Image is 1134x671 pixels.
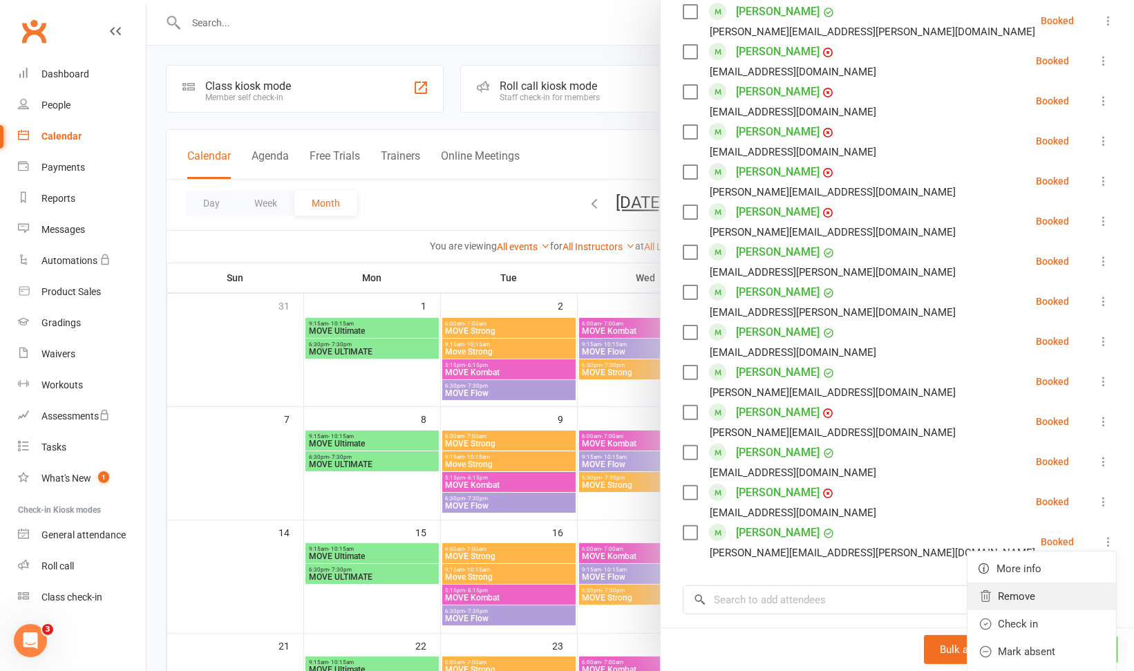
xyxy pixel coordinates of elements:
div: Messages [41,224,85,235]
div: [PERSON_NAME][EMAIL_ADDRESS][DOMAIN_NAME] [710,384,956,401]
div: What's New [41,473,91,484]
div: Booked [1036,296,1069,306]
a: [PERSON_NAME] [736,482,820,504]
a: Assessments [18,401,146,432]
iframe: Intercom live chat [14,624,47,657]
a: General attendance kiosk mode [18,520,146,551]
div: Assessments [41,410,110,422]
div: Roll call [41,560,74,571]
a: Workouts [18,370,146,401]
div: Booked [1036,136,1069,146]
a: Tasks [18,432,146,463]
a: [PERSON_NAME] [736,241,820,263]
div: [EMAIL_ADDRESS][DOMAIN_NAME] [710,504,876,522]
a: [PERSON_NAME] [736,161,820,183]
a: Automations [18,245,146,276]
a: [PERSON_NAME] [736,361,820,384]
div: General attendance [41,529,126,540]
a: Mark absent [967,638,1116,665]
div: Dashboard [41,68,89,79]
div: Booked [1036,256,1069,266]
div: Waivers [41,348,75,359]
a: Calendar [18,121,146,152]
div: Gradings [41,317,81,328]
input: Search to add attendees [683,585,1112,614]
div: [EMAIL_ADDRESS][DOMAIN_NAME] [710,63,876,81]
div: [PERSON_NAME][EMAIL_ADDRESS][DOMAIN_NAME] [710,183,956,201]
div: Tasks [41,442,66,453]
a: [PERSON_NAME] [736,1,820,23]
div: Booked [1036,216,1069,226]
div: Calendar [41,131,82,142]
a: [PERSON_NAME] [736,81,820,103]
div: People [41,100,70,111]
a: Gradings [18,308,146,339]
div: Booked [1036,417,1069,426]
div: Booked [1036,497,1069,507]
div: [PERSON_NAME][EMAIL_ADDRESS][DOMAIN_NAME] [710,223,956,241]
div: [EMAIL_ADDRESS][DOMAIN_NAME] [710,143,876,161]
a: [PERSON_NAME] [736,401,820,424]
div: Automations [41,255,97,266]
div: [EMAIL_ADDRESS][DOMAIN_NAME] [710,343,876,361]
div: [EMAIL_ADDRESS][PERSON_NAME][DOMAIN_NAME] [710,263,956,281]
a: Dashboard [18,59,146,90]
div: Booked [1041,537,1074,547]
a: [PERSON_NAME] [736,321,820,343]
div: Payments [41,162,85,173]
a: More info [967,555,1116,583]
div: [PERSON_NAME][EMAIL_ADDRESS][PERSON_NAME][DOMAIN_NAME] [710,23,1035,41]
div: Booked [1036,457,1069,466]
a: Remove [967,583,1116,610]
a: [PERSON_NAME] [736,281,820,303]
a: People [18,90,146,121]
a: [PERSON_NAME] [736,41,820,63]
a: Roll call [18,551,146,582]
a: Class kiosk mode [18,582,146,613]
div: Booked [1036,56,1069,66]
a: [PERSON_NAME] [736,121,820,143]
a: Messages [18,214,146,245]
div: Booked [1041,16,1074,26]
span: 3 [42,624,53,635]
a: [PERSON_NAME] [736,522,820,544]
div: Booked [1036,96,1069,106]
a: Check in [967,610,1116,638]
a: Payments [18,152,146,183]
a: What's New1 [18,463,146,494]
div: Workouts [41,379,83,390]
div: Product Sales [41,286,101,297]
a: Clubworx [17,14,51,48]
div: Reports [41,193,75,204]
a: Waivers [18,339,146,370]
div: [PERSON_NAME][EMAIL_ADDRESS][PERSON_NAME][DOMAIN_NAME] [710,544,1035,562]
a: [PERSON_NAME] [736,201,820,223]
a: [PERSON_NAME] [736,442,820,464]
span: 1 [98,471,109,483]
div: Booked [1036,176,1069,186]
div: Class check-in [41,592,102,603]
span: More info [996,560,1041,577]
div: [EMAIL_ADDRESS][DOMAIN_NAME] [710,464,876,482]
button: Bulk add attendees [924,635,1043,664]
div: [EMAIL_ADDRESS][PERSON_NAME][DOMAIN_NAME] [710,303,956,321]
div: Booked [1036,337,1069,346]
div: [PERSON_NAME][EMAIL_ADDRESS][DOMAIN_NAME] [710,424,956,442]
a: Reports [18,183,146,214]
a: Product Sales [18,276,146,308]
div: Booked [1036,377,1069,386]
div: [EMAIL_ADDRESS][DOMAIN_NAME] [710,103,876,121]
